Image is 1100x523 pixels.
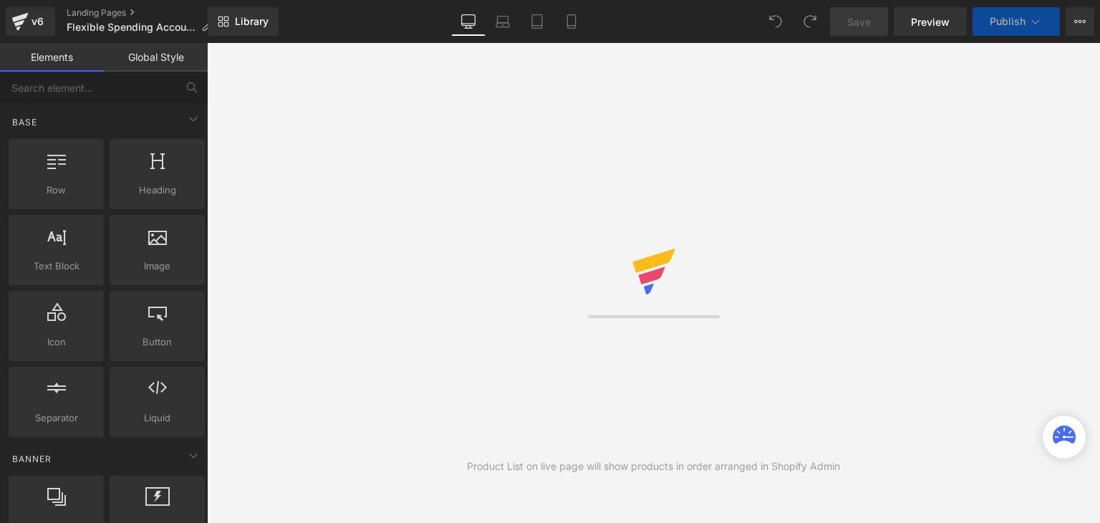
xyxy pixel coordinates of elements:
button: Redo [796,7,824,36]
span: Text Block [13,259,100,274]
a: Landing Pages [67,7,223,19]
button: Publish [973,7,1060,36]
span: Separator [13,411,100,426]
span: Image [114,259,201,274]
a: Laptop [486,7,520,36]
span: Flexible Spending Accounts [67,21,196,33]
span: Save [847,14,871,29]
a: v6 [6,7,55,36]
a: Global Style [104,43,208,72]
span: Library [235,15,269,28]
span: Base [11,115,39,129]
a: Mobile [554,7,589,36]
button: Undo [761,7,790,36]
span: Heading [114,183,201,198]
span: Icon [13,335,100,350]
div: Product List on live page will show products in order arranged in Shopify Admin [467,459,840,474]
span: Row [13,183,100,198]
span: Banner [11,452,53,466]
span: Publish [990,16,1026,27]
a: Preview [894,7,967,36]
a: Tablet [520,7,554,36]
a: Desktop [451,7,486,36]
a: New Library [208,7,279,36]
span: Liquid [114,411,201,426]
span: Button [114,335,201,350]
button: More [1066,7,1094,36]
div: v6 [29,12,47,31]
span: Preview [911,14,950,29]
